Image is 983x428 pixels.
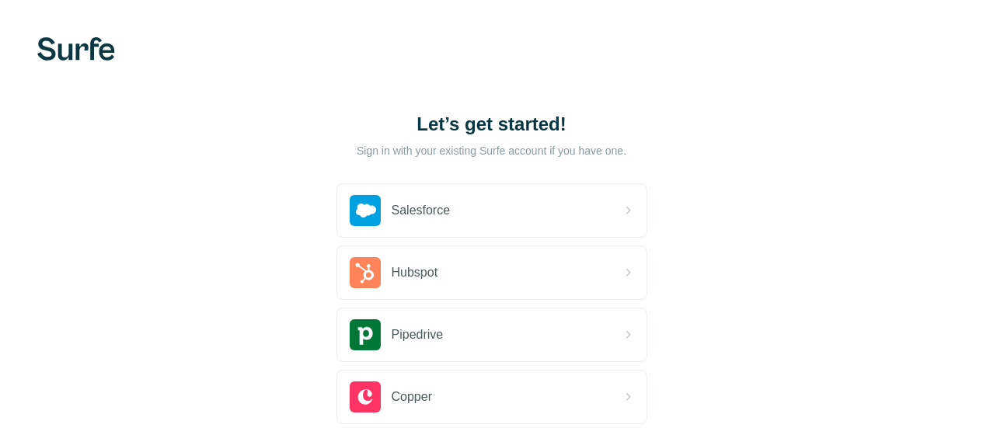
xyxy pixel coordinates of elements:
h1: Let’s get started! [336,112,647,137]
img: hubspot's logo [350,257,381,288]
span: Salesforce [392,201,451,220]
span: Copper [392,388,432,406]
img: pipedrive's logo [350,319,381,350]
img: salesforce's logo [350,195,381,226]
img: Surfe's logo [37,37,115,61]
img: copper's logo [350,381,381,412]
p: Sign in with your existing Surfe account if you have one. [357,143,626,158]
span: Pipedrive [392,325,444,344]
span: Hubspot [392,263,438,282]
